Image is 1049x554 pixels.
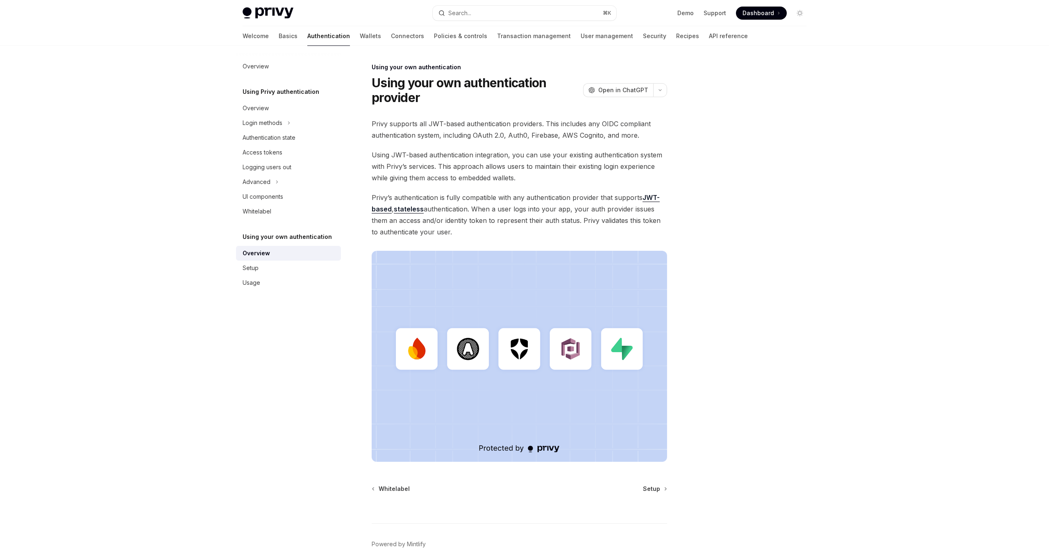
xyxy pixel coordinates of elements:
[307,26,350,46] a: Authentication
[243,103,269,113] div: Overview
[581,26,633,46] a: User management
[236,116,341,130] button: Toggle Login methods section
[236,204,341,219] a: Whitelabel
[243,87,319,97] h5: Using Privy authentication
[372,251,667,462] img: JWT-based auth splash
[433,6,616,20] button: Open search
[360,26,381,46] a: Wallets
[243,232,332,242] h5: Using your own authentication
[236,101,341,116] a: Overview
[243,248,270,258] div: Overview
[676,26,699,46] a: Recipes
[243,263,259,273] div: Setup
[372,149,667,184] span: Using JWT-based authentication integration, you can use your existing authentication system with ...
[236,275,341,290] a: Usage
[379,485,410,493] span: Whitelabel
[742,9,774,17] span: Dashboard
[243,162,291,172] div: Logging users out
[434,26,487,46] a: Policies & controls
[236,130,341,145] a: Authentication state
[583,83,653,97] button: Open in ChatGPT
[603,10,611,16] span: ⌘ K
[677,9,694,17] a: Demo
[372,118,667,141] span: Privy supports all JWT-based authentication providers. This includes any OIDC compliant authentic...
[736,7,787,20] a: Dashboard
[236,189,341,204] a: UI components
[243,26,269,46] a: Welcome
[243,207,271,216] div: Whitelabel
[598,86,648,94] span: Open in ChatGPT
[243,61,269,71] div: Overview
[243,133,295,143] div: Authentication state
[243,177,270,187] div: Advanced
[704,9,726,17] a: Support
[243,148,282,157] div: Access tokens
[448,8,471,18] div: Search...
[243,192,283,202] div: UI components
[372,485,410,493] a: Whitelabel
[236,59,341,74] a: Overview
[391,26,424,46] a: Connectors
[243,118,282,128] div: Login methods
[394,205,424,213] a: stateless
[243,278,260,288] div: Usage
[643,26,666,46] a: Security
[643,485,666,493] a: Setup
[372,63,667,71] div: Using your own authentication
[372,192,667,238] span: Privy’s authentication is fully compatible with any authentication provider that supports , authe...
[236,145,341,160] a: Access tokens
[643,485,660,493] span: Setup
[497,26,571,46] a: Transaction management
[372,540,426,548] a: Powered by Mintlify
[236,175,341,189] button: Toggle Advanced section
[243,7,293,19] img: light logo
[709,26,748,46] a: API reference
[236,261,341,275] a: Setup
[236,160,341,175] a: Logging users out
[372,75,580,105] h1: Using your own authentication provider
[793,7,806,20] button: Toggle dark mode
[279,26,297,46] a: Basics
[236,246,341,261] a: Overview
